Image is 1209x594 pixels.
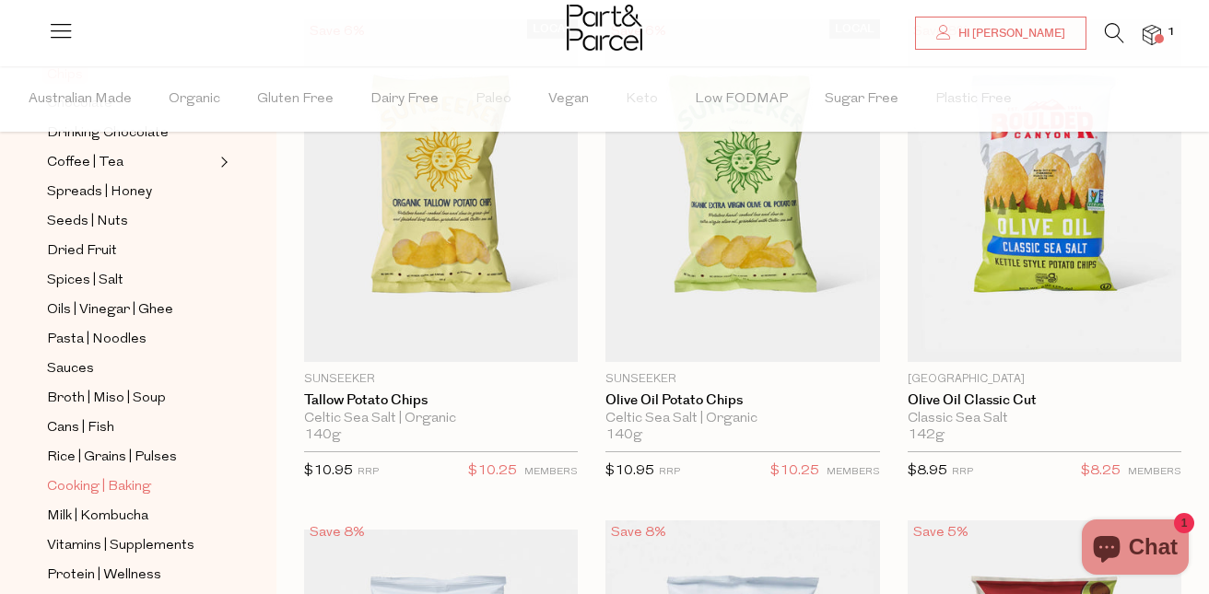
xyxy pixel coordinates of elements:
[47,122,169,145] span: Drinking Chocolate
[954,26,1065,41] span: Hi [PERSON_NAME]
[47,506,148,528] span: Milk | Kombucha
[605,520,672,545] div: Save 8%
[47,122,215,145] a: Drinking Chocolate
[304,411,578,427] div: Celtic Sea Salt | Organic
[304,19,578,362] img: Tallow Potato Chips
[908,371,1181,388] p: [GEOGRAPHIC_DATA]
[47,446,215,469] a: Rice | Grains | Pulses
[524,467,578,477] small: MEMBERS
[47,210,215,233] a: Seeds | Nuts
[47,299,173,321] span: Oils | Vinegar | Ghee
[1143,25,1161,44] a: 1
[827,467,880,477] small: MEMBERS
[908,411,1181,427] div: Classic Sea Salt
[1081,460,1121,483] span: $8.25
[47,476,151,498] span: Cooking | Baking
[605,371,879,388] p: Sunseeker
[47,505,215,528] a: Milk | Kombucha
[216,151,229,173] button: Expand/Collapse Coffee | Tea
[47,475,215,498] a: Cooking | Baking
[908,520,974,545] div: Save 5%
[47,358,94,380] span: Sauces
[47,534,215,557] a: Vitamins | Supplements
[475,67,511,132] span: Paleo
[626,67,658,132] span: Keto
[47,270,123,292] span: Spices | Salt
[1076,519,1194,579] inbox-online-store-chat: Shopify online store chat
[952,467,973,477] small: RRP
[47,240,117,262] span: Dried Fruit
[47,565,161,587] span: Protein | Wellness
[605,392,879,409] a: Olive Oil Potato Chips
[548,67,589,132] span: Vegan
[47,387,215,410] a: Broth | Miso | Soup
[770,460,819,483] span: $10.25
[468,460,517,483] span: $10.25
[908,464,947,478] span: $8.95
[47,181,215,204] a: Spreads | Honey
[304,371,578,388] p: Sunseeker
[47,357,215,380] a: Sauces
[47,151,215,174] a: Coffee | Tea
[47,417,114,439] span: Cans | Fish
[908,427,945,444] span: 142g
[47,447,177,469] span: Rice | Grains | Pulses
[908,19,1181,362] img: Olive Oil Classic Cut
[605,411,879,427] div: Celtic Sea Salt | Organic
[659,467,680,477] small: RRP
[47,298,215,321] a: Oils | Vinegar | Ghee
[29,67,132,132] span: Australian Made
[825,67,898,132] span: Sugar Free
[47,181,152,204] span: Spreads | Honey
[304,427,341,444] span: 140g
[47,328,215,351] a: Pasta | Noodles
[169,67,220,132] span: Organic
[47,329,147,351] span: Pasta | Noodles
[47,269,215,292] a: Spices | Salt
[908,392,1181,409] a: Olive Oil Classic Cut
[304,392,578,409] a: Tallow Potato Chips
[1128,467,1181,477] small: MEMBERS
[567,5,642,51] img: Part&Parcel
[1163,24,1180,41] span: 1
[47,388,166,410] span: Broth | Miso | Soup
[605,19,879,362] img: Olive Oil Potato Chips
[257,67,334,132] span: Gluten Free
[370,67,439,132] span: Dairy Free
[605,464,654,478] span: $10.95
[358,467,379,477] small: RRP
[695,67,788,132] span: Low FODMAP
[915,17,1086,50] a: Hi [PERSON_NAME]
[47,211,128,233] span: Seeds | Nuts
[47,239,215,262] a: Dried Fruit
[935,67,1012,132] span: Plastic Free
[47,535,194,557] span: Vitamins | Supplements
[304,520,370,545] div: Save 8%
[605,427,642,444] span: 140g
[47,152,123,174] span: Coffee | Tea
[47,564,215,587] a: Protein | Wellness
[304,464,353,478] span: $10.95
[47,416,215,439] a: Cans | Fish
